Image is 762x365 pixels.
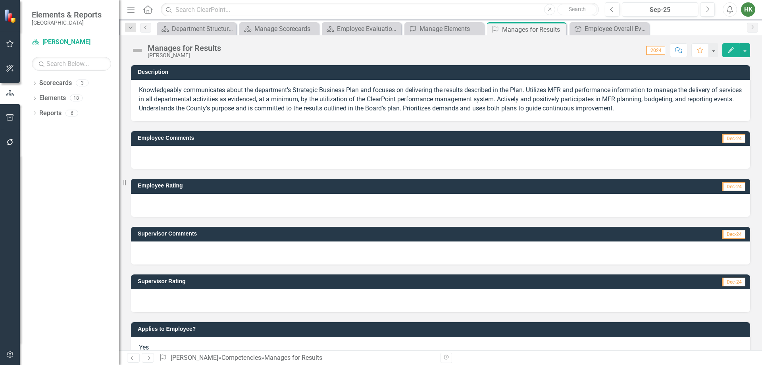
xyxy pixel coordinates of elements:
[171,354,218,361] a: [PERSON_NAME]
[571,24,647,34] a: Employee Overall Evaluation to Update
[625,5,695,15] div: Sep-25
[139,344,149,351] span: Yes
[722,278,745,286] span: Dec-24
[32,19,102,26] small: [GEOGRAPHIC_DATA]
[138,278,542,284] h3: Supervisor Rating
[722,134,745,143] span: Dec-24
[324,24,399,34] a: Employee Evaluation Navigation
[419,24,482,34] div: Manage Elements
[159,353,435,363] div: » »
[722,182,745,191] span: Dec-24
[159,24,234,34] a: Department Structure & Strategic Results
[138,135,564,141] h3: Employee Comments
[32,57,111,71] input: Search Below...
[32,38,111,47] a: [PERSON_NAME]
[138,326,746,332] h3: Applies to Employee?
[39,79,72,88] a: Scorecards
[264,354,322,361] div: Manages for Results
[221,354,261,361] a: Competencies
[76,80,89,87] div: 3
[337,24,399,34] div: Employee Evaluation Navigation
[32,10,102,19] span: Elements & Reports
[138,183,533,189] h3: Employee Rating
[722,230,745,239] span: Dec-24
[161,3,599,17] input: Search ClearPoint...
[39,109,62,118] a: Reports
[148,44,221,52] div: Manages for Results
[39,94,66,103] a: Elements
[569,6,586,12] span: Search
[131,44,144,57] img: Not Defined
[741,2,755,17] button: HK
[65,110,78,116] div: 6
[138,69,746,75] h3: Description
[241,24,317,34] a: Manage Scorecards
[254,24,317,34] div: Manage Scorecards
[502,25,564,35] div: Manages for Results
[148,52,221,58] div: [PERSON_NAME]
[138,231,570,237] h3: Supervisor Comments
[3,8,18,23] img: ClearPoint Strategy
[585,24,647,34] div: Employee Overall Evaluation to Update
[139,86,742,113] p: Knowledgeably communicates about the department's Strategic Business Plan and focuses on deliveri...
[406,24,482,34] a: Manage Elements
[70,95,83,102] div: 18
[646,46,665,55] span: 2024
[557,4,597,15] button: Search
[622,2,698,17] button: Sep-25
[172,24,234,34] div: Department Structure & Strategic Results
